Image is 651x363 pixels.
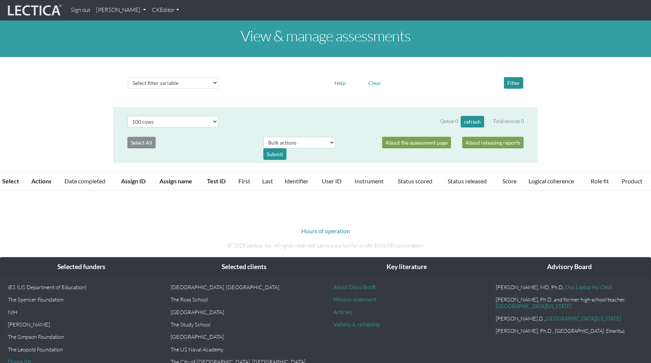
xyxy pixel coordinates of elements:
p: The Study School [171,321,318,328]
img: lecticalive [6,3,62,18]
th: Actions [27,172,60,191]
a: Instrument [355,177,384,184]
p: [PERSON_NAME] [8,321,155,328]
div: Selected clients [163,258,325,277]
a: Sign out [68,3,93,18]
a: Mission statement [333,296,377,303]
p: The US Naval Academy [171,346,318,353]
a: First [238,177,250,184]
a: Score [502,177,517,184]
a: User ID [322,177,342,184]
button: Filter [504,77,523,89]
a: Role fit [591,177,609,184]
p: NIH [8,309,155,315]
div: Queue 0 Total records 0 [440,116,524,127]
a: Status released [448,177,487,184]
a: Logical coherence [528,177,574,184]
p: [PERSON_NAME], Ph.D. and former high school teacher, [496,296,643,309]
th: Assign name [155,172,203,191]
a: About DiscoTest® [333,284,376,290]
a: Identifier [285,177,308,184]
p: The Ross School [171,296,318,303]
a: Product [622,177,642,184]
a: Articles [333,309,352,315]
a: About the assessment page [382,137,451,148]
p: © 2025 Lectica, Inc. All rights reserved. Lectica is a not for profit 501(c)(3) corporation. [119,242,532,250]
button: Clear [365,77,384,89]
p: IES (US Department of Education) [8,284,155,290]
button: Select All [127,137,156,148]
p: [PERSON_NAME].D., [496,315,643,322]
p: The Simpson Foundation [8,334,155,340]
th: Test ID [203,172,234,191]
p: [GEOGRAPHIC_DATA] [171,309,318,315]
div: Selected funders [0,258,163,277]
p: [PERSON_NAME], Ph.D. [496,328,643,334]
th: Assign ID [117,172,155,191]
p: [PERSON_NAME], MD, Ph.D., [496,284,643,290]
em: , [GEOGRAPHIC_DATA], Emeritus [553,328,625,334]
p: The Spencer Foundation [8,296,155,303]
a: [GEOGRAPHIC_DATA][US_STATE] [496,303,571,309]
button: refresh [461,116,484,127]
a: Help [331,79,349,86]
div: Advisory Board [488,258,651,277]
p: [GEOGRAPHIC_DATA], [GEOGRAPHIC_DATA] [171,284,318,290]
p: [GEOGRAPHIC_DATA] [171,334,318,340]
a: [PERSON_NAME] [93,3,149,18]
a: [GEOGRAPHIC_DATA][US_STATE] [545,315,621,322]
a: CKEditor [149,3,182,18]
a: About releasing reports [462,137,524,148]
button: Help [331,77,349,89]
a: One Laptop Per Child [565,284,612,290]
a: Hours of operation [301,227,350,234]
a: Validity & reliability [333,321,380,328]
a: Date completed [64,177,105,184]
a: Status scored [398,177,432,184]
div: Key literature [326,258,488,277]
a: Last [262,177,273,184]
p: The Leopold Foundation [8,346,155,353]
div: Submit [263,148,286,160]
